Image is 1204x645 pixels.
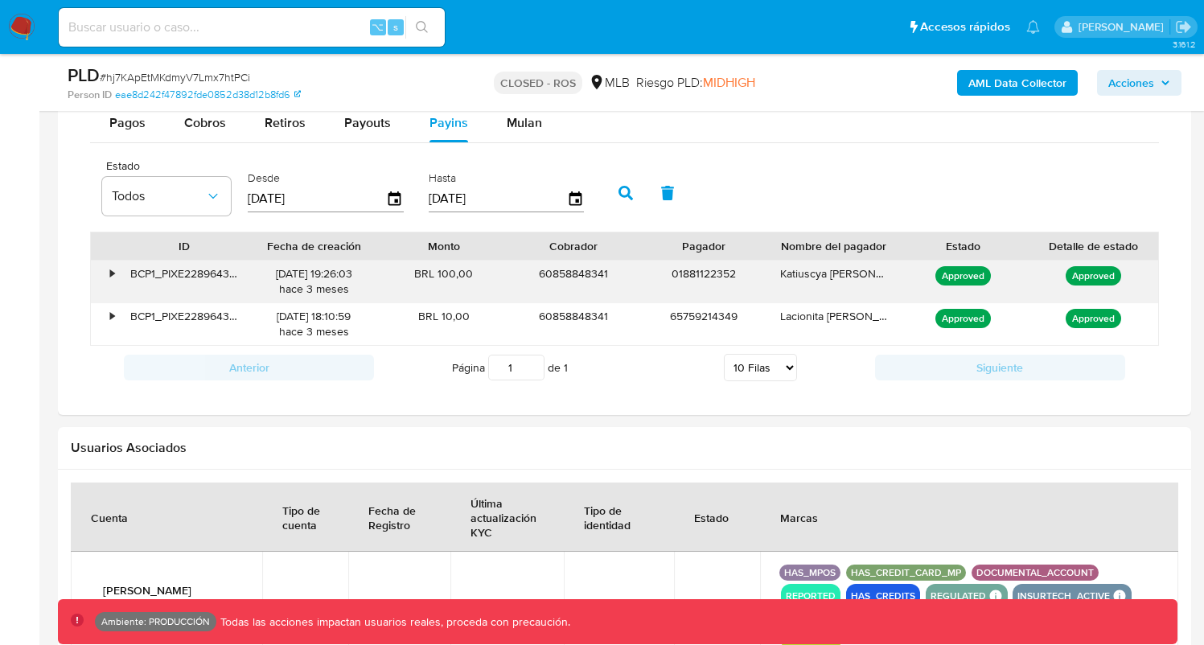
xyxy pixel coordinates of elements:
button: search-icon [405,16,438,39]
div: MLB [589,74,630,92]
span: ⌥ [372,19,384,35]
b: AML Data Collector [968,70,1066,96]
a: eae8d242f47892fde0852d38d12b8fd6 [115,88,301,102]
a: Salir [1175,18,1192,35]
button: AML Data Collector [957,70,1078,96]
span: 3.161.2 [1173,38,1196,51]
button: Acciones [1097,70,1181,96]
b: Person ID [68,88,112,102]
span: MIDHIGH [703,73,755,92]
span: # hj7KApEtMKdmyV7Lmx7htPCi [100,69,250,85]
h2: Usuarios Asociados [71,440,1178,456]
p: kevin.palacios@mercadolibre.com [1079,19,1169,35]
a: Notificaciones [1026,20,1040,34]
input: Buscar usuario o caso... [59,17,445,38]
span: Acciones [1108,70,1154,96]
p: CLOSED - ROS [494,72,582,94]
span: Riesgo PLD: [636,74,755,92]
p: Todas las acciones impactan usuarios reales, proceda con precaución. [216,614,570,630]
b: PLD [68,62,100,88]
span: s [393,19,398,35]
span: Accesos rápidos [920,18,1010,35]
p: Ambiente: PRODUCCIÓN [101,618,210,625]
